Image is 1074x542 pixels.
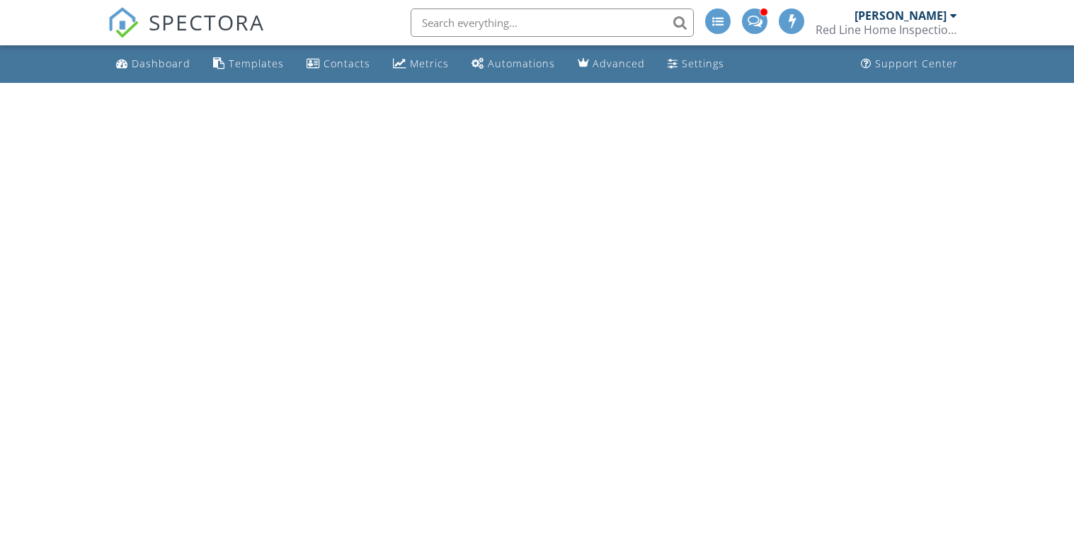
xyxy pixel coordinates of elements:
[875,57,958,70] div: Support Center
[108,19,265,49] a: SPECTORA
[387,51,455,77] a: Metrics
[682,57,724,70] div: Settings
[229,57,284,70] div: Templates
[410,57,449,70] div: Metrics
[324,57,370,70] div: Contacts
[855,51,964,77] a: Support Center
[110,51,196,77] a: Dashboard
[572,51,651,77] a: Advanced
[108,7,139,38] img: The Best Home Inspection Software - Spectora
[132,57,190,70] div: Dashboard
[301,51,376,77] a: Contacts
[488,57,555,70] div: Automations
[207,51,290,77] a: Templates
[466,51,561,77] a: Automations (Advanced)
[149,7,265,37] span: SPECTORA
[593,57,645,70] div: Advanced
[411,9,694,37] input: Search everything...
[662,51,730,77] a: Settings
[816,23,957,37] div: Red Line Home Inspections LLC
[855,9,947,23] div: [PERSON_NAME]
